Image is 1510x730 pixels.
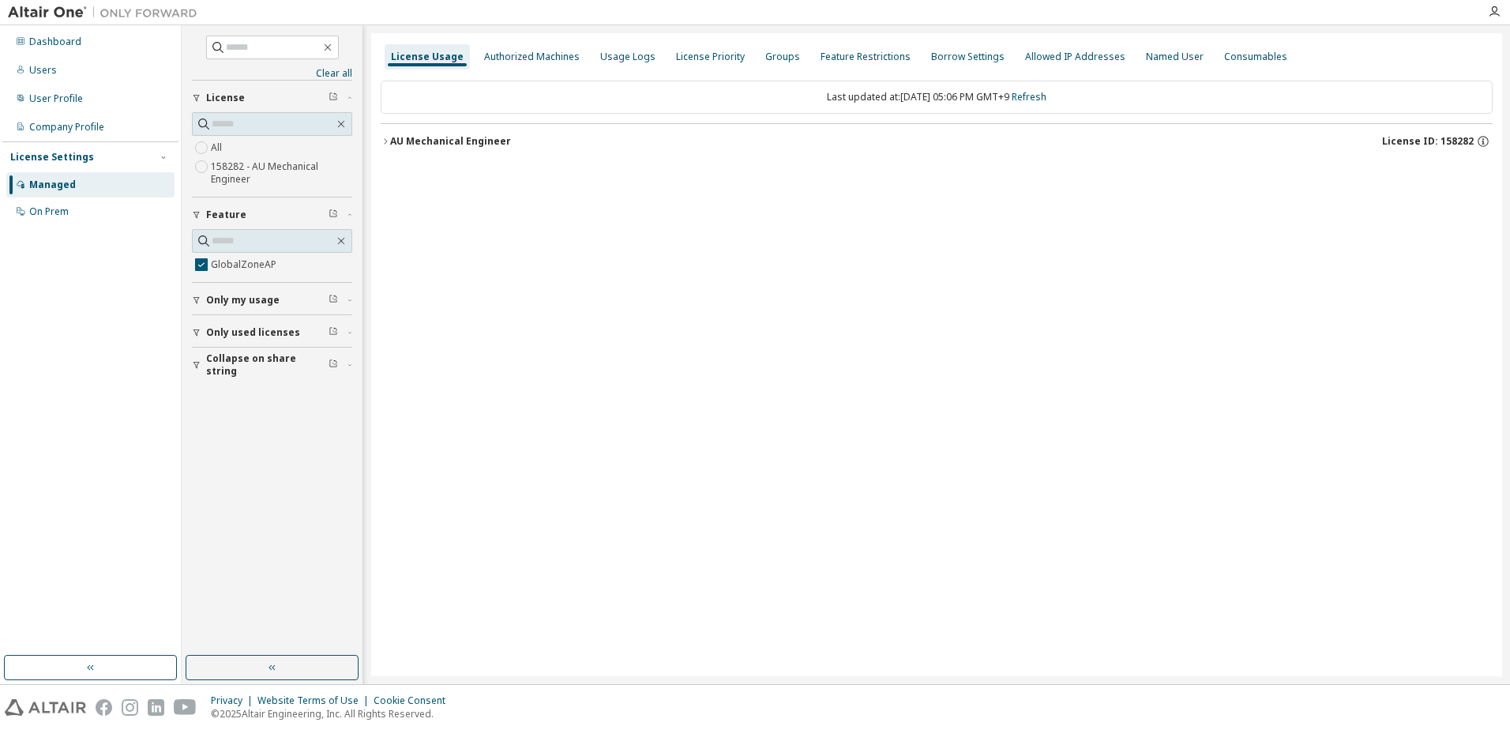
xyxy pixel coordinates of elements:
button: License [192,81,352,115]
a: Refresh [1012,90,1046,103]
button: AU Mechanical EngineerLicense ID: 158282 [381,124,1493,159]
div: Privacy [211,694,257,707]
div: Authorized Machines [484,51,580,63]
button: Only used licenses [192,315,352,350]
div: Company Profile [29,121,104,134]
div: Users [29,64,57,77]
span: Clear filter [329,326,338,339]
div: Website Terms of Use [257,694,374,707]
button: Feature [192,198,352,232]
div: Usage Logs [600,51,655,63]
img: linkedin.svg [148,699,164,716]
a: Clear all [192,67,352,80]
div: Borrow Settings [931,51,1005,63]
div: Named User [1146,51,1204,63]
div: User Profile [29,92,83,105]
span: Clear filter [329,294,338,307]
div: Managed [29,179,76,191]
div: License Priority [676,51,745,63]
label: 158282 - AU Mechanical Engineer [211,157,352,189]
p: © 2025 Altair Engineering, Inc. All Rights Reserved. [211,707,455,721]
button: Only my usage [192,283,352,318]
span: Clear filter [329,92,338,104]
div: Last updated at: [DATE] 05:06 PM GMT+9 [381,81,1493,114]
div: Dashboard [29,36,81,48]
span: License [206,92,245,104]
span: Only used licenses [206,326,300,339]
img: Altair One [8,5,205,21]
div: Allowed IP Addresses [1025,51,1125,63]
img: youtube.svg [174,699,197,716]
div: Cookie Consent [374,694,455,707]
div: Consumables [1224,51,1287,63]
span: License ID: 158282 [1382,135,1474,148]
div: License Usage [391,51,464,63]
img: instagram.svg [122,699,138,716]
span: Only my usage [206,294,280,307]
span: Clear filter [329,209,338,221]
div: License Settings [10,151,94,164]
span: Clear filter [329,359,338,371]
span: Feature [206,209,246,221]
div: Feature Restrictions [821,51,911,63]
img: facebook.svg [96,699,112,716]
img: altair_logo.svg [5,699,86,716]
label: All [211,138,225,157]
button: Collapse on share string [192,348,352,382]
div: AU Mechanical Engineer [390,135,511,148]
div: Groups [765,51,800,63]
span: Collapse on share string [206,352,329,378]
label: GlobalZoneAP [211,255,280,274]
div: On Prem [29,205,69,218]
